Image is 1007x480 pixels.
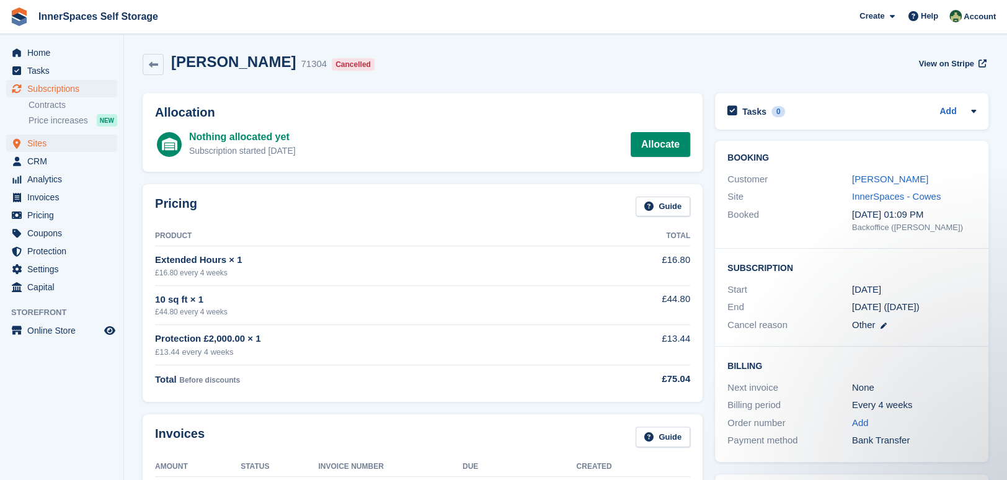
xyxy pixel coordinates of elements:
[631,132,690,157] a: Allocate
[6,260,117,278] a: menu
[6,224,117,242] a: menu
[27,207,102,224] span: Pricing
[852,416,869,430] a: Add
[852,283,881,297] time: 2025-02-27 01:00:00 UTC
[727,172,852,187] div: Customer
[155,293,577,307] div: 10 sq ft × 1
[6,153,117,170] a: menu
[97,114,117,127] div: NEW
[918,58,974,70] span: View on Stripe
[155,457,241,477] th: Amount
[727,398,852,412] div: Billing period
[852,433,977,448] div: Bank Transfer
[727,283,852,297] div: Start
[727,381,852,395] div: Next invoice
[11,306,123,319] span: Storefront
[6,171,117,188] a: menu
[727,190,852,204] div: Site
[463,457,577,477] th: Due
[727,359,976,371] h2: Billing
[27,260,102,278] span: Settings
[155,197,197,217] h2: Pricing
[27,242,102,260] span: Protection
[727,208,852,234] div: Booked
[577,226,690,246] th: Total
[852,174,928,184] a: [PERSON_NAME]
[949,10,962,22] img: Paula Amey
[10,7,29,26] img: stora-icon-8386f47178a22dfd0bd8f6a31ec36ba5ce8667c1dd55bd0f319d3a0aa187defe.svg
[852,208,977,222] div: [DATE] 01:09 PM
[27,171,102,188] span: Analytics
[27,62,102,79] span: Tasks
[102,323,117,338] a: Preview store
[913,53,988,74] a: View on Stripe
[27,278,102,296] span: Capital
[852,381,977,395] div: None
[27,224,102,242] span: Coupons
[29,99,117,111] a: Contracts
[27,322,102,339] span: Online Store
[33,6,163,27] a: InnerSpaces Self Storage
[29,115,88,127] span: Price increases
[577,285,690,324] td: £44.80
[577,372,690,386] div: £75.04
[727,318,852,332] div: Cancel reason
[852,221,977,234] div: Backoffice ([PERSON_NAME])
[155,253,577,267] div: Extended Hours × 1
[577,246,690,285] td: £16.80
[727,300,852,314] div: End
[576,457,690,477] th: Created
[6,207,117,224] a: menu
[27,153,102,170] span: CRM
[6,322,117,339] a: menu
[29,113,117,127] a: Price increases NEW
[155,374,177,384] span: Total
[27,80,102,97] span: Subscriptions
[6,242,117,260] a: menu
[6,80,117,97] a: menu
[727,261,976,273] h2: Subscription
[241,457,318,477] th: Status
[852,301,920,312] span: [DATE] ([DATE])
[155,306,577,318] div: £44.80 every 4 weeks
[636,197,690,217] a: Guide
[852,191,941,202] a: InnerSpaces - Cowes
[27,135,102,152] span: Sites
[301,57,327,71] div: 71304
[189,130,296,144] div: Nothing allocated yet
[332,58,375,71] div: Cancelled
[727,153,976,163] h2: Booking
[189,144,296,158] div: Subscription started [DATE]
[155,226,577,246] th: Product
[6,278,117,296] a: menu
[921,10,938,22] span: Help
[318,457,462,477] th: Invoice Number
[577,325,690,365] td: £13.44
[6,135,117,152] a: menu
[859,10,884,22] span: Create
[6,62,117,79] a: menu
[6,189,117,206] a: menu
[6,44,117,61] a: menu
[636,427,690,447] a: Guide
[742,106,766,117] h2: Tasks
[852,319,876,330] span: Other
[727,433,852,448] div: Payment method
[964,11,996,23] span: Account
[155,332,577,346] div: Protection £2,000.00 × 1
[155,427,205,447] h2: Invoices
[939,105,956,119] a: Add
[771,106,786,117] div: 0
[27,189,102,206] span: Invoices
[155,267,577,278] div: £16.80 every 4 weeks
[155,105,690,120] h2: Allocation
[852,398,977,412] div: Every 4 weeks
[171,53,296,70] h2: [PERSON_NAME]
[179,376,240,384] span: Before discounts
[155,346,577,358] div: £13.44 every 4 weeks
[727,416,852,430] div: Order number
[27,44,102,61] span: Home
